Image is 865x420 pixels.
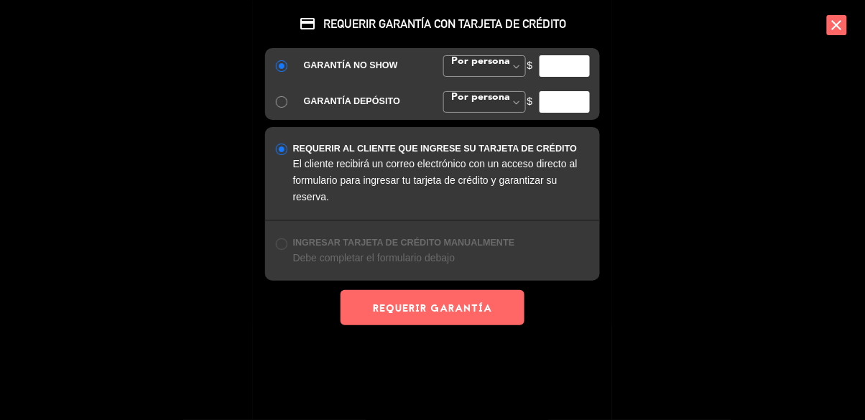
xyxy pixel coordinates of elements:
div: INGRESAR TARJETA DE CRÉDITO MANUALMENTE [293,235,590,251]
div: El cliente recibirá un correo electrónico con un acceso directo al formulario para ingresar tu ta... [293,156,590,205]
span: $ [527,93,533,110]
div: GARANTÍA DEPÓSITO [304,94,422,109]
span: Por persona [448,56,510,66]
span: Por persona [448,92,510,102]
div: GARANTÍA NO SHOW [304,58,422,73]
span: $ [527,57,533,74]
div: Debe completar el formulario debajo [293,250,590,266]
i: credit_card [299,15,316,32]
i: close [827,15,847,35]
div: REQUERIR AL CLIENTE QUE INGRESE SU TARJETA DE CRÉDITO [293,141,590,157]
span: REQUERIR GARANTÍA CON TARJETA DE CRÉDITO [265,15,600,32]
button: REQUERIR GARANTÍA [341,290,524,325]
